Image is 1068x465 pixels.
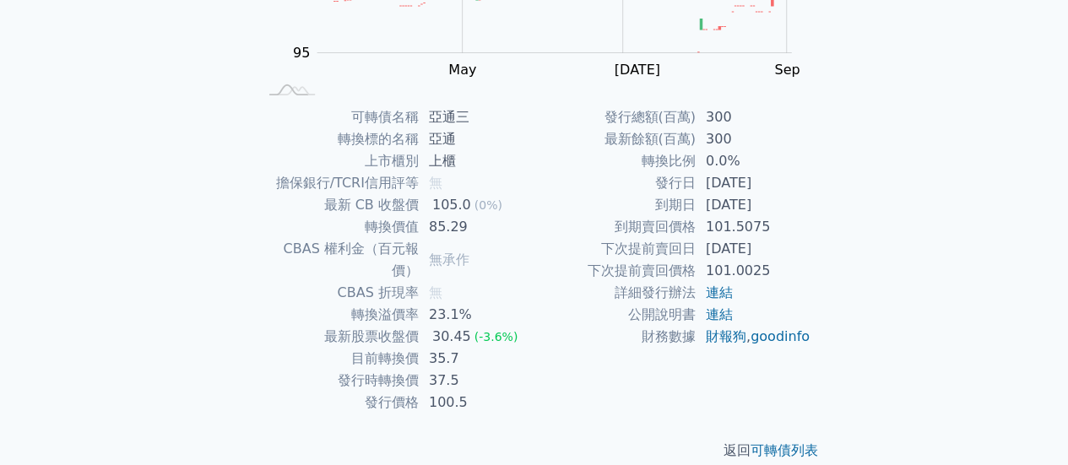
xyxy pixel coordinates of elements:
[706,306,733,322] a: 連結
[534,260,696,282] td: 下次提前賣回價格
[534,216,696,238] td: 到期賣回價格
[258,392,419,414] td: 發行價格
[706,328,746,344] a: 財報狗
[419,216,534,238] td: 85.29
[696,172,811,194] td: [DATE]
[237,441,832,461] p: 返回
[258,216,419,238] td: 轉換價值
[258,172,419,194] td: 擔保銀行/TCRI信用評等
[258,238,419,282] td: CBAS 權利金（百元報價）
[534,282,696,304] td: 詳細發行辦法
[696,194,811,216] td: [DATE]
[696,150,811,172] td: 0.0%
[429,326,474,348] div: 30.45
[696,216,811,238] td: 101.5075
[419,392,534,414] td: 100.5
[615,62,660,78] tspan: [DATE]
[774,62,800,78] tspan: Sep
[534,304,696,326] td: 公開說明書
[258,304,419,326] td: 轉換溢價率
[258,128,419,150] td: 轉換標的名稱
[474,198,502,212] span: (0%)
[706,284,733,300] a: 連結
[258,370,419,392] td: 發行時轉換價
[258,282,419,304] td: CBAS 折現率
[751,328,810,344] a: goodinfo
[696,128,811,150] td: 300
[751,442,818,458] a: 可轉債列表
[984,384,1068,465] iframe: Chat Widget
[419,370,534,392] td: 37.5
[534,238,696,260] td: 下次提前賣回日
[474,330,518,343] span: (-3.6%)
[419,304,534,326] td: 23.1%
[984,384,1068,465] div: 聊天小工具
[419,150,534,172] td: 上櫃
[258,348,419,370] td: 目前轉換價
[534,172,696,194] td: 發行日
[534,150,696,172] td: 轉換比例
[258,194,419,216] td: 最新 CB 收盤價
[419,348,534,370] td: 35.7
[258,150,419,172] td: 上市櫃別
[258,326,419,348] td: 最新股票收盤價
[429,284,442,300] span: 無
[534,106,696,128] td: 發行總額(百萬)
[696,238,811,260] td: [DATE]
[534,194,696,216] td: 到期日
[429,175,442,191] span: 無
[429,251,469,268] span: 無承作
[448,62,476,78] tspan: May
[696,106,811,128] td: 300
[293,45,310,61] tspan: 95
[429,194,474,216] div: 105.0
[534,326,696,348] td: 財務數據
[696,326,811,348] td: ,
[696,260,811,282] td: 101.0025
[419,106,534,128] td: 亞通三
[258,106,419,128] td: 可轉債名稱
[419,128,534,150] td: 亞通
[534,128,696,150] td: 最新餘額(百萬)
